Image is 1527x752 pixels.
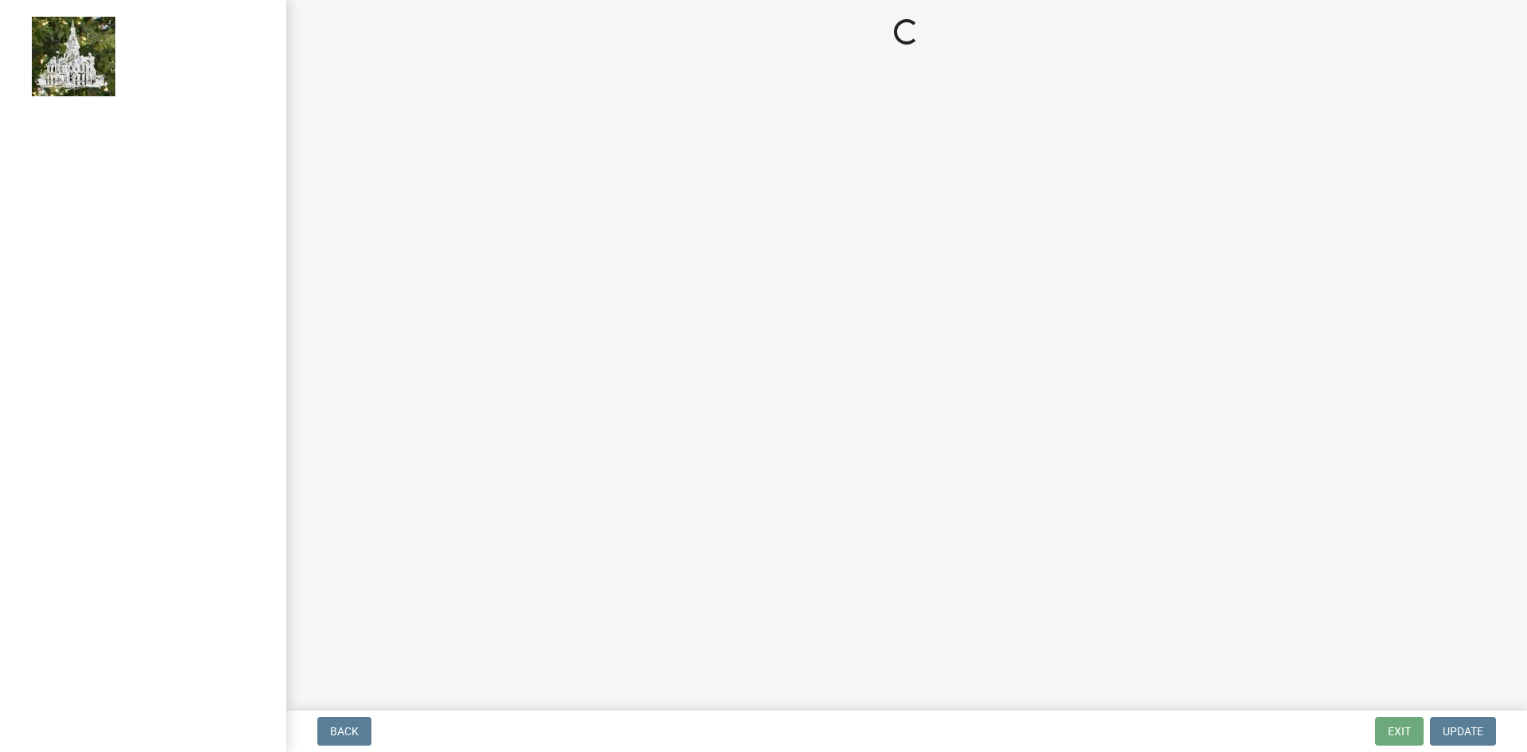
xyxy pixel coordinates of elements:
[1375,717,1424,746] button: Exit
[1443,725,1483,738] span: Update
[317,717,371,746] button: Back
[330,725,359,738] span: Back
[32,17,115,96] img: Marshall County, Iowa
[1430,717,1496,746] button: Update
